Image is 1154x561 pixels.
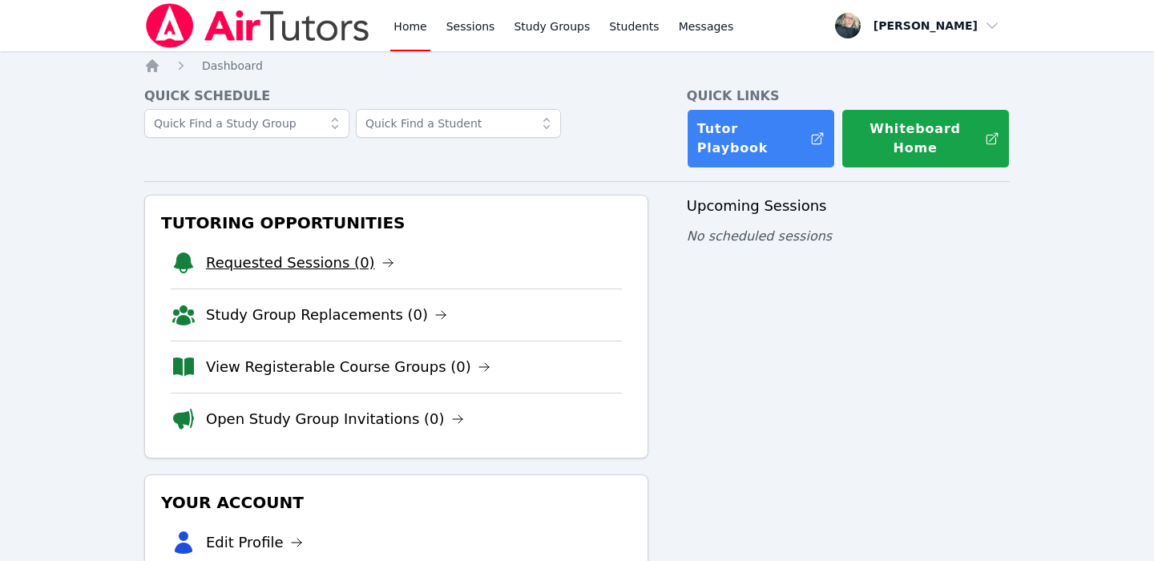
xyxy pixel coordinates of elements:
img: Air Tutors [144,3,371,48]
input: Quick Find a Study Group [144,109,349,138]
h3: Upcoming Sessions [687,195,1010,217]
a: Requested Sessions (0) [206,252,394,274]
a: Edit Profile [206,531,303,554]
a: Open Study Group Invitations (0) [206,408,464,430]
button: Whiteboard Home [841,109,1010,168]
a: Study Group Replacements (0) [206,304,447,326]
span: Dashboard [202,59,263,72]
h3: Tutoring Opportunities [158,208,635,237]
nav: Breadcrumb [144,58,1010,74]
span: No scheduled sessions [687,228,832,244]
h4: Quick Schedule [144,87,648,106]
a: View Registerable Course Groups (0) [206,356,490,378]
h3: Your Account [158,488,635,517]
span: Messages [679,18,734,34]
h4: Quick Links [687,87,1010,106]
a: Tutor Playbook [687,109,835,168]
input: Quick Find a Student [356,109,561,138]
a: Dashboard [202,58,263,74]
